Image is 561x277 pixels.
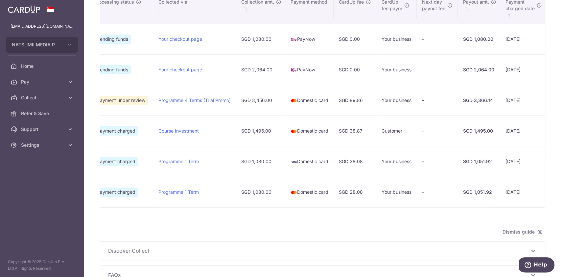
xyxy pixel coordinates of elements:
td: Your business [376,85,417,115]
img: mastercard-sm-87a3fd1e0bddd137fecb07648320f44c262e2538e7db6024463105ddbc961eb2.png [291,97,297,104]
p: [EMAIL_ADDRESS][DOMAIN_NAME] [11,23,74,30]
td: SGD 89.86 [334,85,376,115]
span: Payment charged [94,188,138,197]
td: SGD 2,064.00 [236,54,285,85]
span: Help [15,5,28,11]
img: paynow-md-4fe65508ce96feda548756c5ee0e473c78d4820b8ea51387c6e4ad89e58a5e61.png [291,67,297,73]
td: - [417,85,458,115]
td: SGD 28.08 [334,177,376,207]
td: [DATE] [500,24,546,54]
td: SGD 3,456.00 [236,85,285,115]
a: Programme 1 Term [158,159,199,164]
td: Your business [376,54,417,85]
td: Domestic card [285,115,334,146]
div: SGD 1,080.00 [463,36,495,42]
td: SGD 1,495.00 [236,115,285,146]
span: Sending funds [94,65,131,74]
td: SGD 38.87 [334,115,376,146]
img: visa-sm-192604c4577d2d35970c8ed26b86981c2741ebd56154ab54ad91a526f0f24972.png [291,159,297,165]
div: SGD 1,051.92 [463,158,495,165]
a: Programme 4 Terms (Trial Promo) [158,97,231,103]
div: SGD 3,366.14 [463,97,495,104]
span: Payment charged [94,157,138,166]
td: SGD 1,080.00 [236,146,285,177]
button: NATSUMII MEDIA PTE. LTD. [6,37,78,53]
a: Your checkout page [158,67,202,72]
img: CardUp [8,5,40,13]
span: Dismiss guide [503,228,543,236]
td: SGD 0.00 [334,24,376,54]
img: mastercard-sm-87a3fd1e0bddd137fecb07648320f44c262e2538e7db6024463105ddbc961eb2.png [291,128,297,135]
div: SGD 2,064.00 [463,66,495,73]
td: SGD 28.08 [334,146,376,177]
span: Home [21,63,64,69]
td: - [417,146,458,177]
td: Your business [376,177,417,207]
p: Discover Collect [108,247,537,255]
td: - [417,24,458,54]
img: paynow-md-4fe65508ce96feda548756c5ee0e473c78d4820b8ea51387c6e4ad89e58a5e61.png [291,36,297,43]
span: Settings [21,142,64,148]
a: Your checkout page [158,36,202,42]
a: Programme 1 Term [158,189,199,195]
td: Domestic card [285,177,334,207]
td: SGD 0.00 [334,54,376,85]
span: Collect [21,94,64,101]
td: - [417,54,458,85]
td: [DATE] [500,85,546,115]
span: Refer & Save [21,110,64,117]
td: [DATE] [500,54,546,85]
td: - [417,115,458,146]
td: Domestic card [285,146,334,177]
span: Pay [21,79,64,85]
td: Customer [376,115,417,146]
td: SGD 1,080.00 [236,177,285,207]
td: Your business [376,24,417,54]
td: Your business [376,146,417,177]
span: NATSUMII MEDIA PTE. LTD. [12,41,60,48]
span: Payment charged [94,126,138,136]
div: SGD 1,051.92 [463,189,495,195]
td: - [417,177,458,207]
td: [DATE] [500,115,546,146]
td: [DATE] [500,177,546,207]
img: mastercard-sm-87a3fd1e0bddd137fecb07648320f44c262e2538e7db6024463105ddbc961eb2.png [291,189,297,196]
td: PayNow [285,24,334,54]
a: Course Investment [158,128,199,134]
span: Payment under review [94,96,148,105]
div: SGD 1,495.00 [463,128,495,134]
span: Discover Collect [108,247,529,255]
span: Support [21,126,64,133]
td: SGD 1,080.00 [236,24,285,54]
td: [DATE] [500,146,546,177]
td: Domestic card [285,85,334,115]
td: PayNow [285,54,334,85]
span: Sending funds [94,35,131,44]
iframe: Opens a widget where you can find more information [519,257,554,274]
